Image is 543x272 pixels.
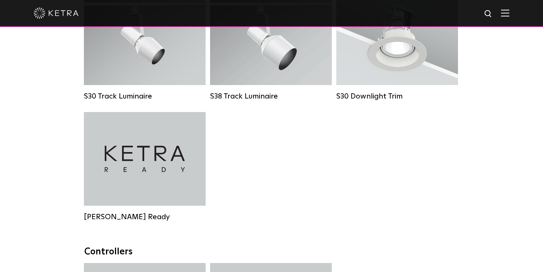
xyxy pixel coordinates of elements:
img: ketra-logo-2019-white [34,7,79,19]
div: [PERSON_NAME] Ready [84,212,206,221]
div: Controllers [84,247,459,257]
div: S30 Downlight Trim [336,92,458,101]
div: S30 Track Luminaire [84,92,206,101]
div: S38 Track Luminaire [210,92,332,101]
img: search icon [484,9,493,19]
a: [PERSON_NAME] Ready [PERSON_NAME] Ready [84,112,206,221]
img: Hamburger%20Nav.svg [501,9,509,16]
